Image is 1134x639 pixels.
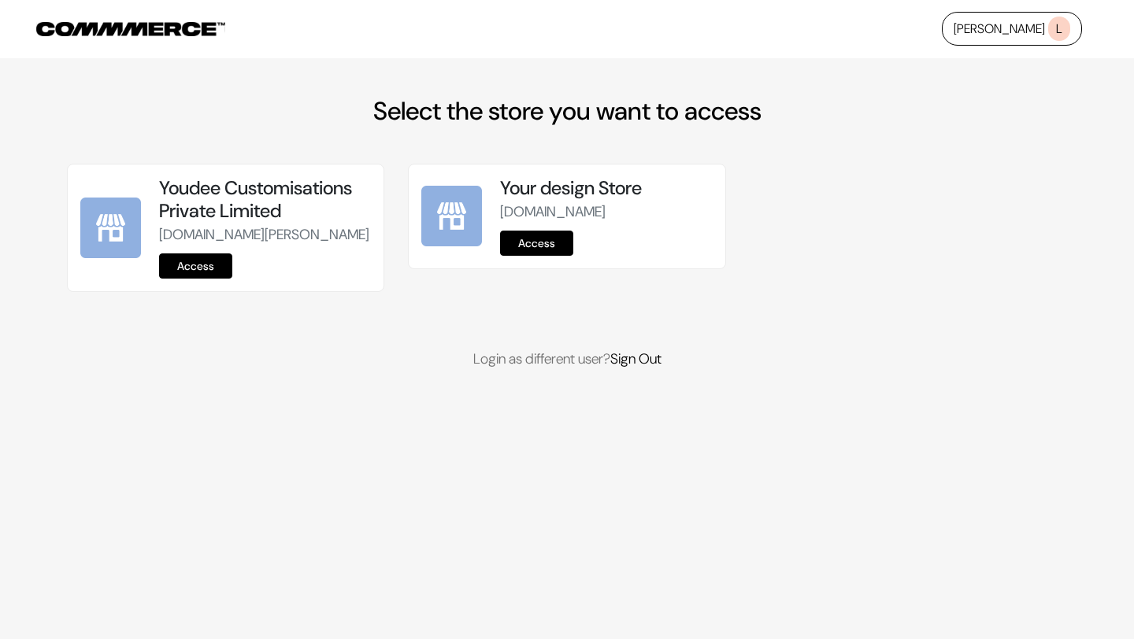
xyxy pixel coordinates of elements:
[67,349,1067,370] p: Login as different user?
[610,349,661,368] a: Sign Out
[159,177,371,223] h5: Youdee Customisations Private Limited
[942,12,1082,46] a: [PERSON_NAME]L
[500,177,712,200] h5: Your design Store
[159,224,371,246] p: [DOMAIN_NAME][PERSON_NAME]
[36,22,225,36] img: COMMMERCE
[67,96,1067,126] h2: Select the store you want to access
[421,186,482,246] img: Your design Store
[500,201,712,223] p: [DOMAIN_NAME]
[500,231,573,256] a: Access
[80,198,141,258] img: Youdee Customisations Private Limited
[159,253,232,279] a: Access
[1048,17,1070,41] span: L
